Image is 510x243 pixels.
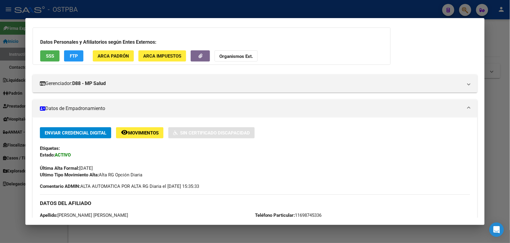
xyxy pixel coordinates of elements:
span: ARCA Impuestos [143,53,181,59]
h3: DATOS DEL AFILIADO [40,200,470,207]
strong: Etiquetas: [40,146,60,151]
span: Enviar Credencial Digital [45,130,106,136]
strong: D88 - MP Salud [72,80,106,87]
button: Organismos Ext. [215,50,258,62]
button: Movimientos [116,127,163,138]
span: Sin Certificado Discapacidad [180,130,250,136]
span: Movimientos [128,130,159,136]
button: SSS [40,50,60,62]
strong: Estado: [40,152,55,158]
strong: ACTIVO [55,152,71,158]
mat-expansion-panel-header: Gerenciador:D88 - MP Salud [33,74,477,93]
mat-panel-title: Gerenciador: [40,80,463,87]
span: SSS [46,53,54,59]
mat-icon: remove_red_eye [121,129,128,136]
strong: Apellido: [40,213,57,218]
span: [PERSON_NAME] [PERSON_NAME] [40,213,128,218]
strong: Ultimo Tipo Movimiento Alta: [40,172,99,178]
button: FTP [64,50,83,62]
mat-panel-title: Datos de Empadronamiento [40,105,463,112]
strong: Última Alta Formal: [40,166,79,171]
button: ARCA Impuestos [138,50,186,62]
mat-expansion-panel-header: Datos de Empadronamiento [33,99,477,118]
span: ARCA Padrón [98,53,129,59]
button: Enviar Credencial Digital [40,127,111,138]
span: Alta RG Opción Diaria [40,172,142,178]
span: 11698745336 [255,213,321,218]
strong: Organismos Ext. [219,54,253,59]
strong: Teléfono Particular: [255,213,295,218]
span: ALTA AUTOMATICA POR ALTA RG Diaria el [DATE] 15:35:33 [40,183,199,190]
span: [DATE] [40,166,93,171]
button: ARCA Padrón [93,50,134,62]
h3: Datos Personales y Afiliatorios según Entes Externos: [40,39,383,46]
div: Open Intercom Messenger [489,222,504,237]
button: Sin Certificado Discapacidad [168,127,255,138]
strong: Comentario ADMIN: [40,184,80,189]
span: FTP [70,53,78,59]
